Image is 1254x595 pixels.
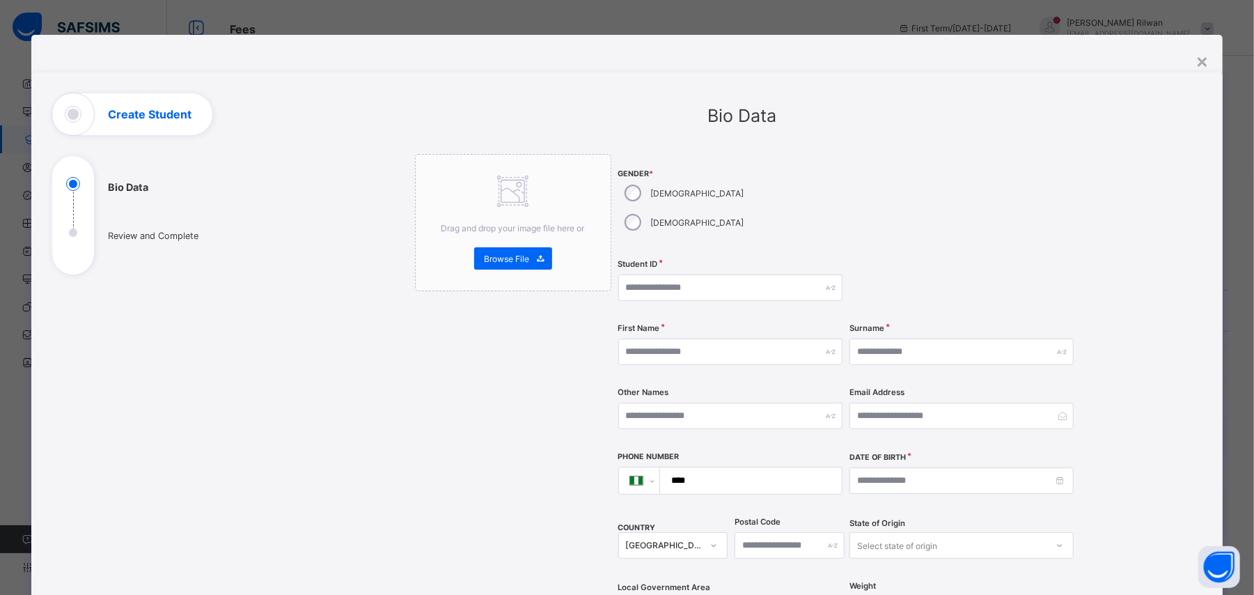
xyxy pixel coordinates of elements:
label: Student ID [618,259,658,269]
label: [DEMOGRAPHIC_DATA] [651,188,744,199]
label: Other Names [618,387,669,397]
span: Gender [618,169,842,178]
div: [GEOGRAPHIC_DATA] [626,541,703,551]
label: Weight [849,581,876,591]
span: COUNTRY [618,523,656,532]
div: Drag and drop your image file here orBrowse File [415,154,611,291]
button: Open asap [1198,546,1240,588]
h1: Create Student [108,109,191,120]
span: Drag and drop your image file here or [441,223,585,233]
span: State of Origin [849,518,905,528]
label: Surname [849,323,884,333]
span: Local Government Area [618,582,711,592]
label: Phone Number [618,452,680,461]
span: Bio Data [707,105,776,126]
span: Browse File [485,254,530,264]
label: Postal Code [735,517,781,527]
label: [DEMOGRAPHIC_DATA] [651,217,744,228]
div: × [1196,49,1209,72]
label: First Name [618,323,660,333]
label: Date of Birth [849,453,906,462]
label: Email Address [849,387,904,397]
div: Select state of origin [857,532,937,559]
